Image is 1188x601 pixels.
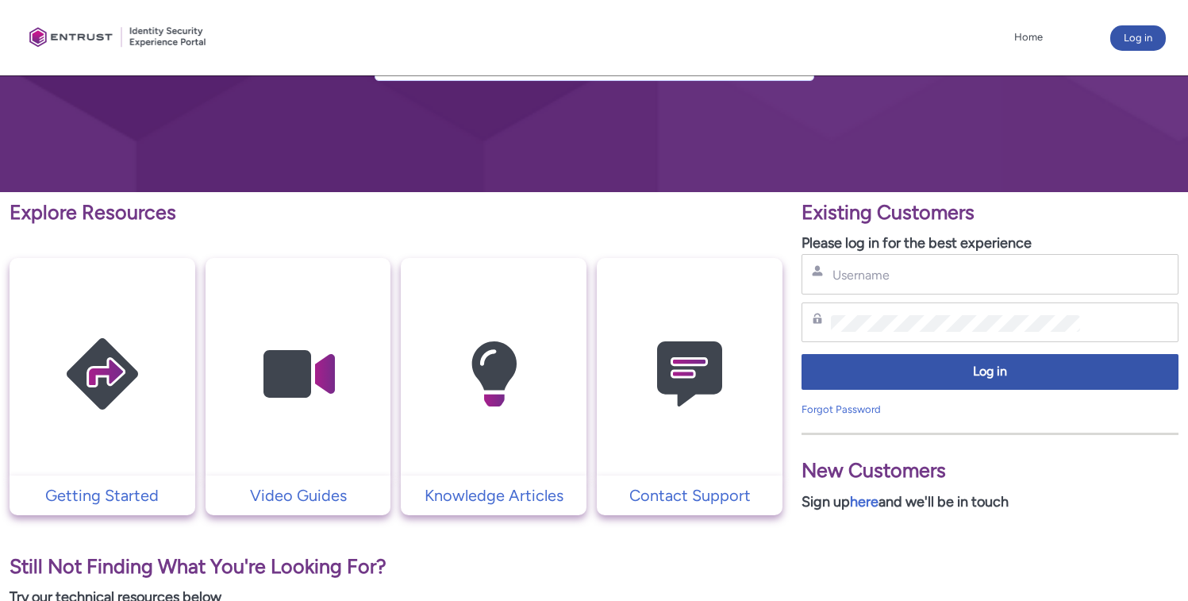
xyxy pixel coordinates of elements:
[802,198,1178,228] p: Existing Customers
[802,354,1178,390] button: Log in
[850,493,879,510] a: here
[597,483,782,507] a: Contact Support
[206,483,391,507] a: Video Guides
[831,267,1080,283] input: Username
[10,198,782,228] p: Explore Resources
[614,289,765,460] img: Contact Support
[1110,25,1166,51] button: Log in
[802,491,1178,513] p: Sign up and we'll be in touch
[10,552,782,582] p: Still Not Finding What You're Looking For?
[223,289,374,460] img: Video Guides
[409,483,579,507] p: Knowledge Articles
[802,403,881,415] a: Forgot Password
[812,363,1168,381] span: Log in
[213,483,383,507] p: Video Guides
[10,483,195,507] a: Getting Started
[401,483,586,507] a: Knowledge Articles
[605,483,775,507] p: Contact Support
[802,456,1178,486] p: New Customers
[418,289,569,460] img: Knowledge Articles
[1010,25,1047,49] a: Home
[27,289,178,460] img: Getting Started
[17,483,187,507] p: Getting Started
[802,233,1178,254] p: Please log in for the best experience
